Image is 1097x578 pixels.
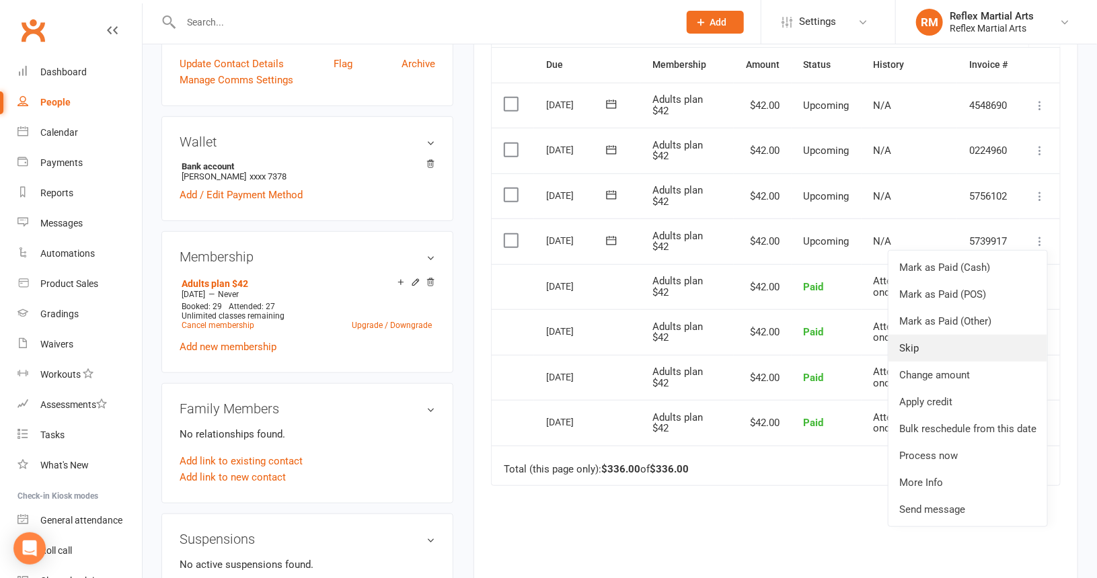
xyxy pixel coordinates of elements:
div: Reflex Martial Arts [950,22,1034,34]
div: Messages [40,218,83,229]
a: Add link to new contact [180,469,286,485]
span: Paid [804,372,824,384]
span: N/A [874,235,892,247]
span: Attempted once [874,275,921,298]
span: Never [218,290,239,299]
a: Mark as Paid (POS) [888,281,1047,308]
span: Paid [804,417,824,429]
div: [DATE] [546,185,608,206]
span: Upcoming [804,144,849,157]
td: 5739917 [957,218,1020,264]
div: Automations [40,248,95,259]
div: RM [916,9,943,36]
a: More Info [888,469,1047,496]
td: $42.00 [734,309,792,355]
a: Waivers [17,329,142,360]
span: Adults plan $42 [652,139,703,163]
span: Paid [804,281,824,293]
div: Tasks [40,429,65,440]
div: [DATE] [546,139,608,160]
a: Flag [334,56,352,72]
a: People [17,87,142,118]
span: [DATE] [182,290,205,299]
th: History [862,48,957,82]
div: — [178,289,435,300]
td: $42.00 [734,128,792,173]
span: Settings [799,7,836,37]
a: Calendar [17,118,142,148]
a: Send message [888,496,1047,523]
a: Archive [402,56,435,72]
a: Workouts [17,360,142,390]
span: Attempted once [874,411,921,435]
td: 5756102 [957,173,1020,219]
div: [DATE] [546,411,608,432]
td: $42.00 [734,218,792,264]
div: Total (this page only): of [504,464,689,475]
div: What's New [40,460,89,470]
a: Skip [888,335,1047,362]
a: Assessments [17,390,142,420]
th: Status [792,48,862,82]
td: $42.00 [734,83,792,128]
a: Bulk reschedule from this date [888,415,1047,442]
th: Amount [734,48,792,82]
a: What's New [17,450,142,481]
h3: Family Members [180,401,435,416]
div: Product Sales [40,278,98,289]
div: [DATE] [546,276,608,296]
td: 4548690 [957,83,1020,128]
div: Gradings [40,308,79,319]
a: Add / Edit Payment Method [180,187,303,203]
span: Upcoming [804,235,849,247]
div: Dashboard [40,67,87,77]
span: Adults plan $42 [652,366,703,389]
h3: Suspensions [180,532,435,546]
a: Gradings [17,299,142,329]
td: $42.00 [734,400,792,446]
div: Open Intercom Messenger [13,532,46,565]
a: Adults plan $42 [182,278,248,289]
span: Add [710,17,727,28]
h3: Membership [180,249,435,264]
span: xxxx 7378 [250,171,287,181]
h3: Wallet [180,134,435,149]
div: [DATE] [546,230,608,251]
span: Adults plan $42 [652,93,703,117]
span: Adults plan $42 [652,184,703,208]
a: Add link to existing contact [180,453,303,469]
strong: Bank account [182,161,428,171]
td: $42.00 [734,264,792,310]
a: Manage Comms Settings [180,72,293,88]
div: Workouts [40,369,81,380]
a: Dashboard [17,57,142,87]
a: Mark as Paid (Cash) [888,254,1047,281]
div: Reports [40,188,73,198]
th: Due [534,48,640,82]
span: Upcoming [804,99,849,112]
div: [DATE] [546,366,608,387]
span: Paid [804,326,824,338]
div: Roll call [40,545,72,556]
a: Automations [17,239,142,269]
span: N/A [874,99,892,112]
a: Cancel membership [182,321,254,330]
a: Apply credit [888,388,1047,415]
span: N/A [874,144,892,157]
input: Search... [177,13,669,32]
span: Adults plan $42 [652,275,703,298]
span: Attempted once [874,321,921,344]
span: Attempted once [874,366,921,389]
div: [DATE] [546,321,608,341]
span: Unlimited classes remaining [182,311,285,321]
span: Upcoming [804,190,849,202]
a: Roll call [17,536,142,566]
div: [DATE] [546,94,608,115]
div: People [40,97,71,108]
th: Invoice # [957,48,1020,82]
a: Add new membership [180,341,276,353]
a: Tasks [17,420,142,450]
div: Assessments [40,399,107,410]
a: General attendance kiosk mode [17,505,142,536]
a: Messages [17,208,142,239]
